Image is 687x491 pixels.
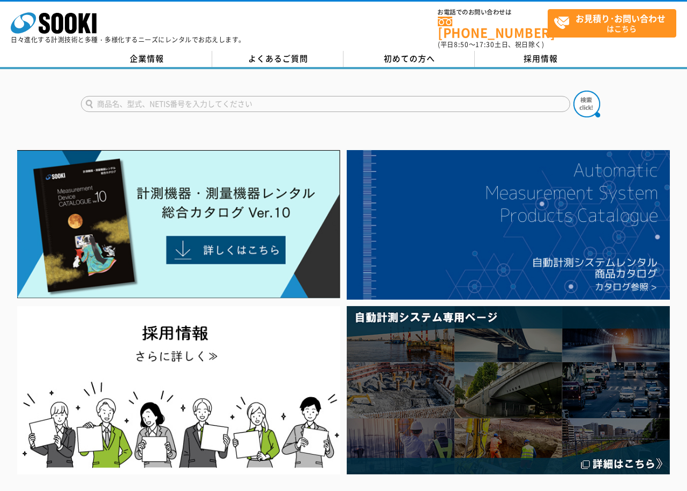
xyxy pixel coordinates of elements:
[17,306,340,474] img: SOOKI recruit
[573,91,600,117] img: btn_search.png
[576,12,666,25] strong: お見積り･お問い合わせ
[347,306,670,474] img: 自動計測システム専用ページ
[17,150,340,298] img: Catalog Ver10
[438,40,544,49] span: (平日 ～ 土日、祝日除く)
[81,96,570,112] input: 商品名、型式、NETIS番号を入力してください
[438,17,548,39] a: [PHONE_NUMBER]
[554,10,676,36] span: はこちら
[475,40,495,49] span: 17:30
[347,150,670,299] img: 自動計測システムカタログ
[384,53,435,64] span: 初めての方へ
[343,51,475,67] a: 初めての方へ
[81,51,212,67] a: 企業情報
[438,9,548,16] span: お電話でのお問い合わせは
[475,51,606,67] a: 採用情報
[212,51,343,67] a: よくあるご質問
[11,36,245,43] p: 日々進化する計測技術と多種・多様化するニーズにレンタルでお応えします。
[548,9,676,38] a: お見積り･お問い合わせはこちら
[454,40,469,49] span: 8:50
